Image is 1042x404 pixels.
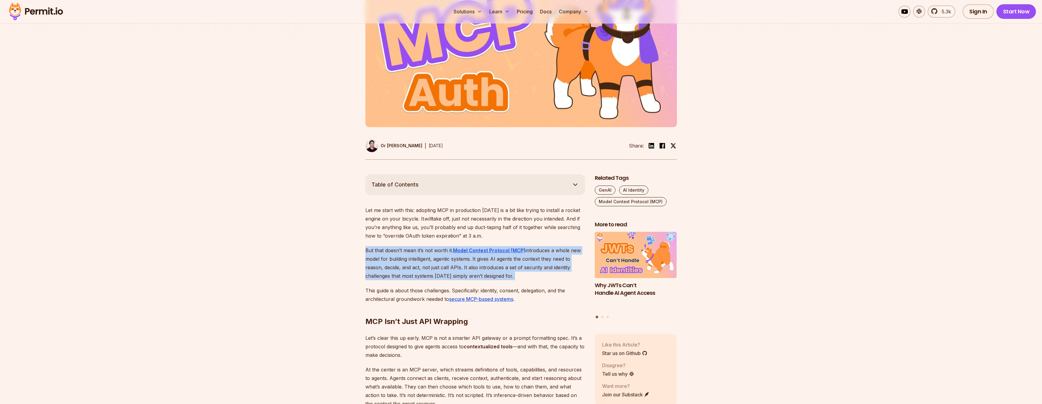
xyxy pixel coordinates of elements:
a: secure MCP-based systems [449,296,513,302]
p: This guide is about those challenges. Specifically: identity, consent, delegation, and the archit... [365,286,585,303]
em: will [424,216,432,222]
img: Why JWTs Can’t Handle AI Agent Access [595,232,677,278]
a: Sign In [963,4,994,19]
p: Let me start with this: adopting MCP in production [DATE] is a bit like trying to install a rocke... [365,206,585,240]
span: Table of Contents [371,180,419,189]
a: GenAI [595,186,615,195]
a: Pricing [514,5,535,18]
h2: More to read [595,221,677,228]
button: Go to slide 3 [606,316,609,318]
li: Share: [629,142,644,149]
button: Company [556,5,591,18]
a: Star us on Github [602,350,647,357]
span: 5.3k [938,8,951,15]
div: Posts [595,232,677,319]
img: facebook [659,142,666,149]
div: | [425,142,426,149]
strong: contextualized tools [464,343,513,350]
h3: Why JWTs Can’t Handle AI Agent Access [595,282,677,297]
a: Or [PERSON_NAME] [365,139,422,152]
h2: Related Tags [595,174,677,182]
button: Table of Contents [365,174,585,195]
p: Let’s clear this up early. MCP is not a smarter API gateway or a prompt formatting spec. It’s a p... [365,334,585,359]
button: Solutions [451,5,484,18]
a: Tell us why [602,370,634,378]
a: Model Context Protocol (MCP) [595,197,667,206]
p: Or [PERSON_NAME] [381,143,422,149]
a: Join our Substack [602,391,650,398]
p: But that doesn’t mean it’s not worth it. introduces a whole new model for building intelligent, a... [365,246,585,280]
h2: MCP Isn’t Just API Wrapping [365,292,585,326]
img: Or Weis [365,139,378,152]
a: 5.3k [928,5,955,18]
a: AI Identity [619,186,648,195]
img: twitter [670,143,676,149]
button: Go to slide 1 [596,315,598,318]
p: Like this Article? [602,341,647,348]
img: linkedin [648,142,655,149]
a: Docs [538,5,554,18]
time: [DATE] [429,143,443,148]
a: Start Now [996,4,1036,19]
p: Want more? [602,382,650,390]
button: Go to slide 2 [601,316,604,318]
a: Model Context Protocol (MCP) [453,247,525,253]
a: Why JWTs Can’t Handle AI Agent AccessWhy JWTs Can’t Handle AI Agent Access [595,232,677,312]
button: Learn [487,5,512,18]
p: Disagree? [602,362,634,369]
img: Permit logo [6,1,66,22]
li: 1 of 3 [595,232,677,312]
